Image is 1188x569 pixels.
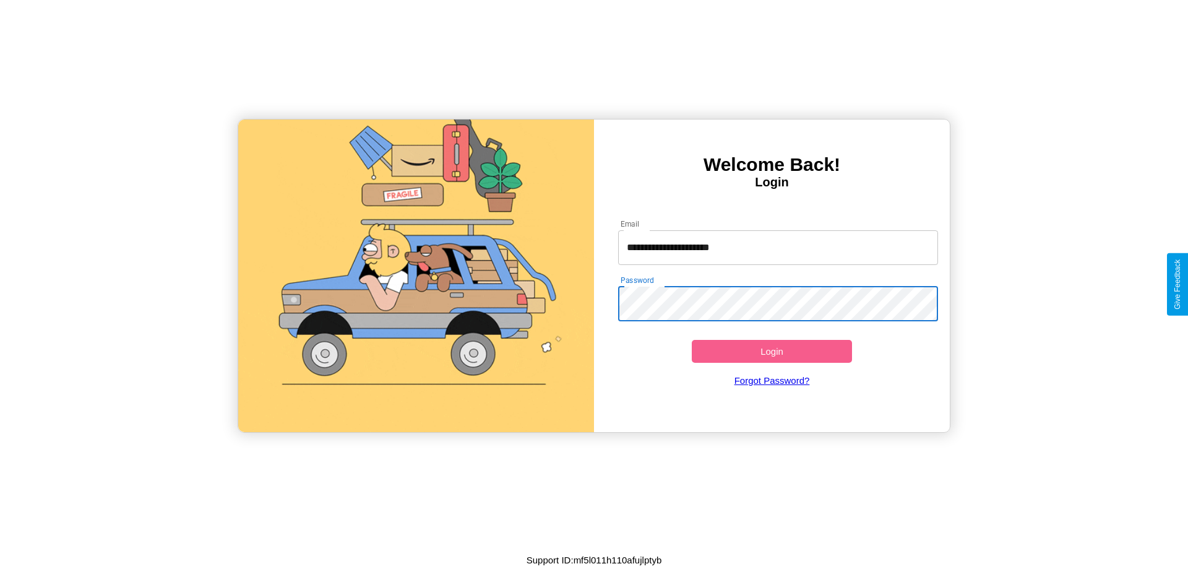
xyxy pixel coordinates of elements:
[594,154,950,175] h3: Welcome Back!
[692,340,852,363] button: Login
[594,175,950,189] h4: Login
[527,552,661,568] p: Support ID: mf5l011h110afujlptyb
[612,363,932,398] a: Forgot Password?
[621,219,640,229] label: Email
[1173,259,1182,310] div: Give Feedback
[621,275,653,285] label: Password
[238,119,594,432] img: gif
